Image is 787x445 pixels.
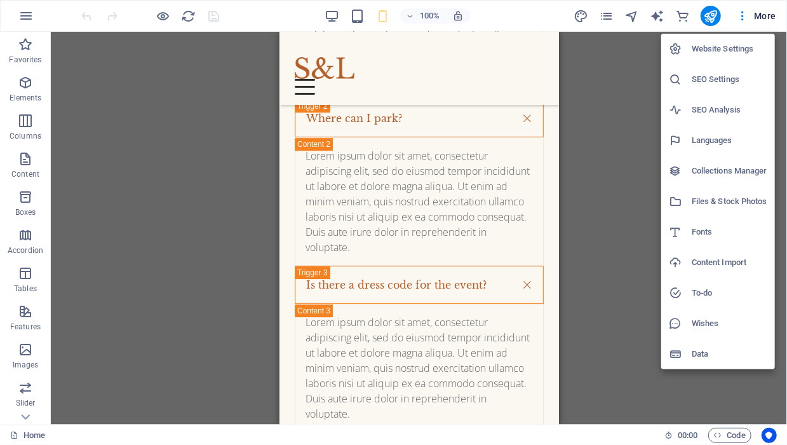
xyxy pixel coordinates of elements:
[692,285,767,301] h6: To-do
[692,163,767,179] h6: Collections Manager
[692,316,767,331] h6: Wishes
[692,133,767,148] h6: Languages
[692,102,767,118] h6: SEO Analysis
[692,255,767,270] h6: Content Import
[692,194,767,209] h6: Files & Stock Photos
[692,224,767,240] h6: Fonts
[692,41,767,57] h6: Website Settings
[692,346,767,362] h6: Data
[692,72,767,87] h6: SEO Settings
